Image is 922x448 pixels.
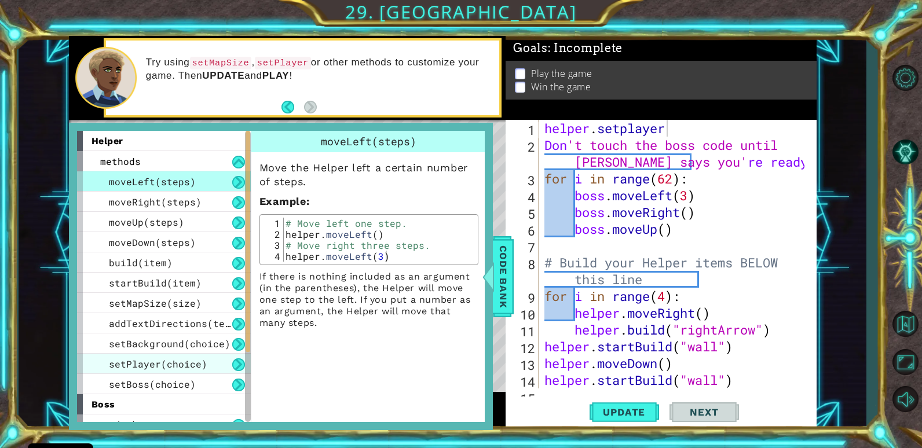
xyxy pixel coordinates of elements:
button: Maximize Browser [888,346,922,379]
span: Code Bank [494,241,513,311]
p: Try using , or other methods to customize your game. Then and ! [146,56,491,82]
span: moveDown(steps) [109,236,196,248]
div: 12 [508,340,539,357]
span: Update [591,406,657,418]
strong: UPDATE [202,70,244,81]
span: helper [92,135,123,146]
div: 14 [508,373,539,390]
span: moveRight(steps) [109,196,202,208]
div: 10 [508,306,539,323]
span: setBoss(choice) [109,378,196,390]
button: Level Options [888,61,922,94]
div: 13 [508,357,539,373]
button: Back [281,101,304,113]
div: 8 [508,256,539,289]
button: Mute [888,383,922,416]
div: 7 [508,239,539,256]
div: moveLeft(steps) [251,131,486,152]
div: 4 [508,189,539,205]
div: 1 [508,122,539,138]
p: Play the game [531,67,592,80]
span: setMapSize(size) [109,297,202,309]
span: Example [259,195,306,207]
strong: PLAY [262,70,290,81]
div: 2 [508,138,539,172]
span: methods [100,418,141,431]
span: build(item) [109,256,173,269]
div: 11 [508,323,539,340]
div: 1 [263,218,284,229]
span: setBackground(choice) [109,337,231,350]
p: If there is nothing included as an argument (in the parentheses), the Helper will move one step t... [259,271,478,329]
a: Back to Map [888,306,922,344]
div: helper [77,131,251,151]
button: AI Hint [888,135,922,168]
div: 3 [263,240,284,251]
span: setPlayer(choice) [109,358,207,370]
div: 2 [263,229,284,240]
div: 9 [508,289,539,306]
span: moveUp(steps) [109,216,184,228]
div: 15 [508,390,539,407]
span: startBuild(item) [109,277,202,289]
code: setMapSize [190,57,252,69]
span: boss [92,399,115,410]
span: : Incomplete [548,41,623,55]
div: boss [77,394,251,414]
button: Update [590,396,659,428]
span: addTextDirections(text) [109,317,242,329]
span: Goals [513,41,623,56]
button: Next [669,396,739,428]
code: setPlayer [255,57,311,69]
span: moveLeft(steps) [109,175,196,188]
strong: : [259,195,310,207]
p: Win the game [531,80,591,93]
div: 6 [508,222,539,239]
p: Move the Helper left a certain number of steps. [259,161,478,189]
span: methods [100,155,141,167]
div: 4 [263,251,284,262]
span: moveLeft(steps) [321,134,416,148]
button: Back to Map [888,307,922,341]
div: 5 [508,205,539,222]
div: 3 [508,172,539,189]
span: Next [678,406,730,418]
button: Next [304,101,317,113]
